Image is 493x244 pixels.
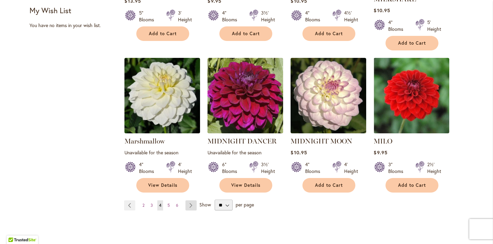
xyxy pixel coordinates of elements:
div: 3" Blooms [388,161,407,175]
div: 2½' Height [427,161,441,175]
p: Unavailable for the season [208,149,283,156]
span: Add to Cart [315,182,343,188]
div: 3½' Height [261,161,275,175]
span: 3 [151,203,153,208]
p: Unavailable for the season [124,149,200,156]
a: MILO [374,128,449,135]
a: View Details [219,178,272,193]
div: 6" Blooms [222,161,241,175]
span: Add to Cart [315,31,343,37]
iframe: Launch Accessibility Center [5,220,24,239]
button: Add to Cart [386,36,438,50]
a: MIDNIGHT DANCER [208,137,277,145]
span: Add to Cart [149,31,177,37]
span: 2 [142,203,144,208]
a: 5 [166,200,172,210]
button: Add to Cart [302,178,355,193]
span: 5 [167,203,170,208]
span: $9.95 [374,149,387,156]
button: Add to Cart [219,26,272,41]
div: 4" Blooms [305,9,324,23]
span: Add to Cart [398,40,426,46]
img: Midnight Dancer [208,58,283,133]
div: 4½' Height [344,9,358,23]
a: Midnight Dancer [208,128,283,135]
span: per page [236,201,254,208]
a: MIDNIGHT MOON [291,128,366,135]
img: MIDNIGHT MOON [291,58,366,133]
span: 4 [159,203,161,208]
a: Marshmallow [124,128,200,135]
div: 4" Blooms [222,9,241,23]
a: MIDNIGHT MOON [291,137,352,145]
strong: My Wish List [29,5,71,15]
div: 4' Height [344,161,358,175]
span: $10.95 [291,149,307,156]
span: View Details [231,182,260,188]
span: Add to Cart [398,182,426,188]
img: MILO [374,58,449,133]
span: Add to Cart [232,31,260,37]
img: Marshmallow [124,58,200,133]
a: Marshmallow [124,137,165,145]
div: 4" Blooms [305,161,324,175]
span: 6 [176,203,178,208]
span: View Details [148,182,177,188]
span: Show [199,201,211,208]
div: 5" Blooms [139,9,158,23]
div: 3½' Height [261,9,275,23]
div: 4" Blooms [139,161,158,175]
div: 5' Height [427,19,441,32]
a: View Details [136,178,189,193]
div: 4" Blooms [388,19,407,32]
button: Add to Cart [386,178,438,193]
button: Add to Cart [136,26,189,41]
a: 6 [174,200,180,210]
button: Add to Cart [302,26,355,41]
div: 3' Height [178,9,192,23]
a: 2 [141,200,146,210]
div: You have no items in your wish list. [29,22,120,29]
div: 4' Height [178,161,192,175]
a: 3 [149,200,155,210]
a: MILO [374,137,392,145]
span: $10.95 [374,7,390,14]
